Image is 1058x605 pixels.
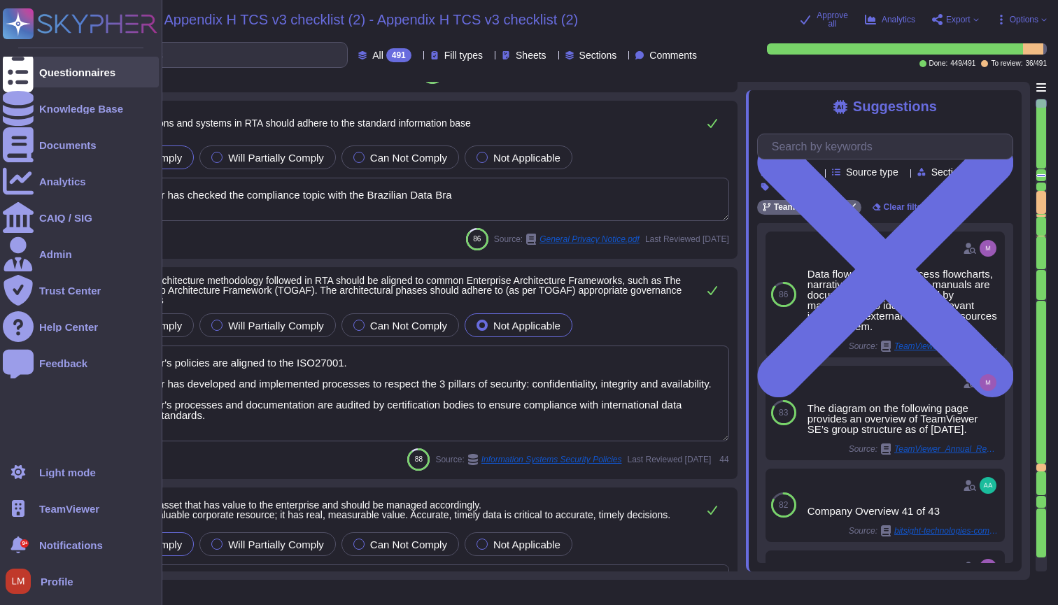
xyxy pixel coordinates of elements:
[950,60,975,67] span: 449 / 491
[800,11,848,28] button: Approve all
[779,501,788,509] span: 82
[991,60,1022,67] span: To review:
[20,539,29,548] div: 9+
[164,13,579,27] span: Appendix H TCS v3 checklist (2) - Appendix H TCS v3 checklist (2)
[865,14,915,25] button: Analytics
[41,576,73,587] span: Profile
[39,358,87,369] div: Feedback
[481,455,622,464] span: Information Systems Security Policies
[473,235,481,243] span: 86
[39,104,123,114] div: Knowledge Base
[39,249,72,259] div: Admin
[894,445,999,453] span: TeamViewer_Annual_Report_2024.pdf
[645,235,729,243] span: Last Reviewed [DATE]
[649,50,697,60] span: Comments
[3,239,159,269] a: Admin
[779,290,788,299] span: 86
[370,320,447,332] span: Can Not Comply
[39,285,101,296] div: Trust Center
[765,134,1013,159] input: Search by keywords
[3,566,41,597] button: user
[39,176,86,187] div: Analytics
[39,322,98,332] div: Help Center
[372,50,383,60] span: All
[415,455,423,463] span: 88
[516,50,546,60] span: Sheets
[493,539,560,550] span: Not Applicable
[112,118,471,129] span: Data solutions and systems in RTA should adhere to the standard information base
[39,540,103,550] span: Notifications
[228,152,324,164] span: Will Partially Comply
[980,240,996,257] img: user
[579,50,617,60] span: Sections
[3,93,159,124] a: Knowledge Base
[779,408,788,417] span: 83
[228,320,324,332] span: Will Partially Comply
[39,213,92,223] div: CAIQ / SIG
[370,539,447,550] span: Can Not Comply
[817,11,848,28] span: Approve all
[628,455,712,464] span: Last Reviewed [DATE]
[435,454,621,465] span: Source:
[112,275,682,306] span: The data architecture methodology followed in RTA should be aligned to common Enterprise Architec...
[39,504,99,514] span: TeamViewer
[6,569,31,594] img: user
[980,559,996,576] img: user
[55,43,347,67] input: Search by keywords
[1010,15,1038,24] span: Options
[980,374,996,391] img: user
[444,50,483,60] span: Fill types
[946,15,971,24] span: Export
[370,152,447,164] span: Can Not Comply
[39,467,96,478] div: Light mode
[112,499,670,520] span: Data is an asset that has value to the enterprise and should be managed accordingly. Data is a va...
[3,57,159,87] a: Questionnaires
[717,455,728,464] span: 44
[39,140,97,150] div: Documents
[3,202,159,233] a: CAIQ / SIG
[3,275,159,306] a: Trust Center
[95,178,729,221] textarea: TeamViewer has checked the compliance topic with the Brazilian Data Bra
[849,443,999,455] span: Source:
[882,15,915,24] span: Analytics
[494,234,640,245] span: Source:
[1025,60,1047,67] span: 36 / 491
[386,48,411,62] div: 491
[3,348,159,378] a: Feedback
[929,60,948,67] span: Done:
[3,129,159,160] a: Documents
[3,166,159,197] a: Analytics
[228,539,324,550] span: Will Partially Comply
[3,311,159,342] a: Help Center
[980,477,996,494] img: user
[493,320,560,332] span: Not Applicable
[539,235,640,243] span: General Privacy Notice.pdf
[807,506,999,516] div: Company Overview 41 of 43
[894,527,999,535] span: bitsight-technologies-company-overview-teamviewer-se-2024-11-14.pdf
[849,525,999,536] span: Source:
[39,67,115,78] div: Questionnaires
[95,346,729,441] textarea: TeamViewer's policies are aligned to the ISO27001. TeamViewer has developed and implemented proce...
[493,152,560,164] span: Not Applicable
